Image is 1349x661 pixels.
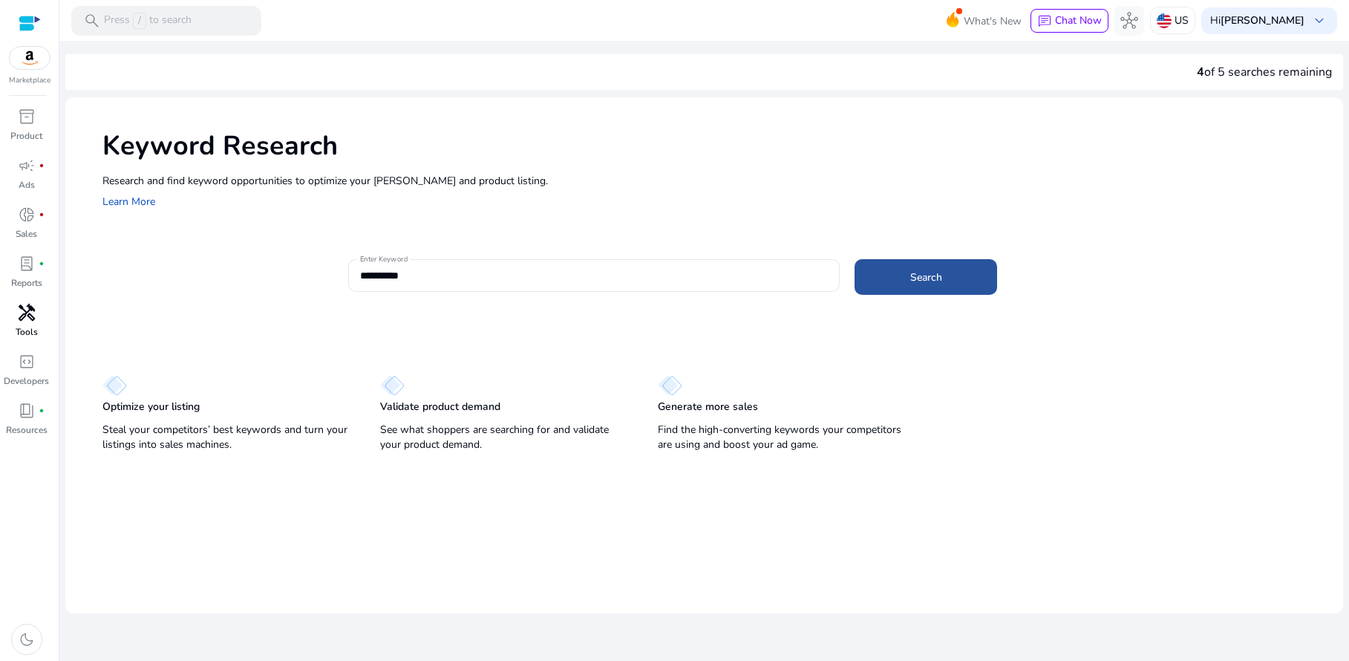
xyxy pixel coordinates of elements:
[1114,6,1144,36] button: hub
[10,129,42,143] p: Product
[39,261,45,267] span: fiber_manual_record
[18,108,36,126] span: inventory_2
[380,375,405,396] img: diamond.svg
[380,400,500,414] p: Validate product demand
[964,8,1022,34] span: What's New
[102,400,200,414] p: Optimize your listing
[1055,13,1102,27] span: Chat Now
[18,631,36,648] span: dark_mode
[102,173,1328,189] p: Research and find keyword opportunities to optimize your [PERSON_NAME] and product listing.
[18,402,36,420] span: book_4
[1197,63,1332,81] div: of 5 searches remaining
[16,325,38,339] p: Tools
[18,353,36,371] span: code_blocks
[102,423,350,452] p: Steal your competitors’ best keywords and turn your listings into sales machines.
[102,195,155,209] a: Learn More
[658,375,682,396] img: diamond.svg
[83,12,101,30] span: search
[360,254,408,264] mat-label: Enter Keyword
[39,212,45,218] span: fiber_manual_record
[1210,16,1304,26] p: Hi
[102,130,1328,162] h1: Keyword Research
[18,304,36,322] span: handyman
[39,163,45,169] span: fiber_manual_record
[1157,13,1172,28] img: us.svg
[1175,7,1189,33] p: US
[910,270,942,285] span: Search
[1030,9,1108,33] button: chatChat Now
[1037,14,1052,29] span: chat
[10,47,50,69] img: amazon.svg
[6,423,48,437] p: Resources
[39,408,45,414] span: fiber_manual_record
[19,178,35,192] p: Ads
[380,423,628,452] p: See what shoppers are searching for and validate your product demand.
[18,157,36,175] span: campaign
[855,259,997,295] button: Search
[18,255,36,273] span: lab_profile
[658,423,906,452] p: Find the high-converting keywords your competitors are using and boost your ad game.
[658,400,758,414] p: Generate more sales
[11,276,42,290] p: Reports
[102,375,127,396] img: diamond.svg
[1120,12,1138,30] span: hub
[133,13,146,29] span: /
[9,75,50,86] p: Marketplace
[18,206,36,224] span: donut_small
[4,374,49,388] p: Developers
[104,13,192,29] p: Press to search
[1310,12,1328,30] span: keyboard_arrow_down
[1221,13,1304,27] b: [PERSON_NAME]
[16,227,37,241] p: Sales
[1197,64,1204,80] span: 4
